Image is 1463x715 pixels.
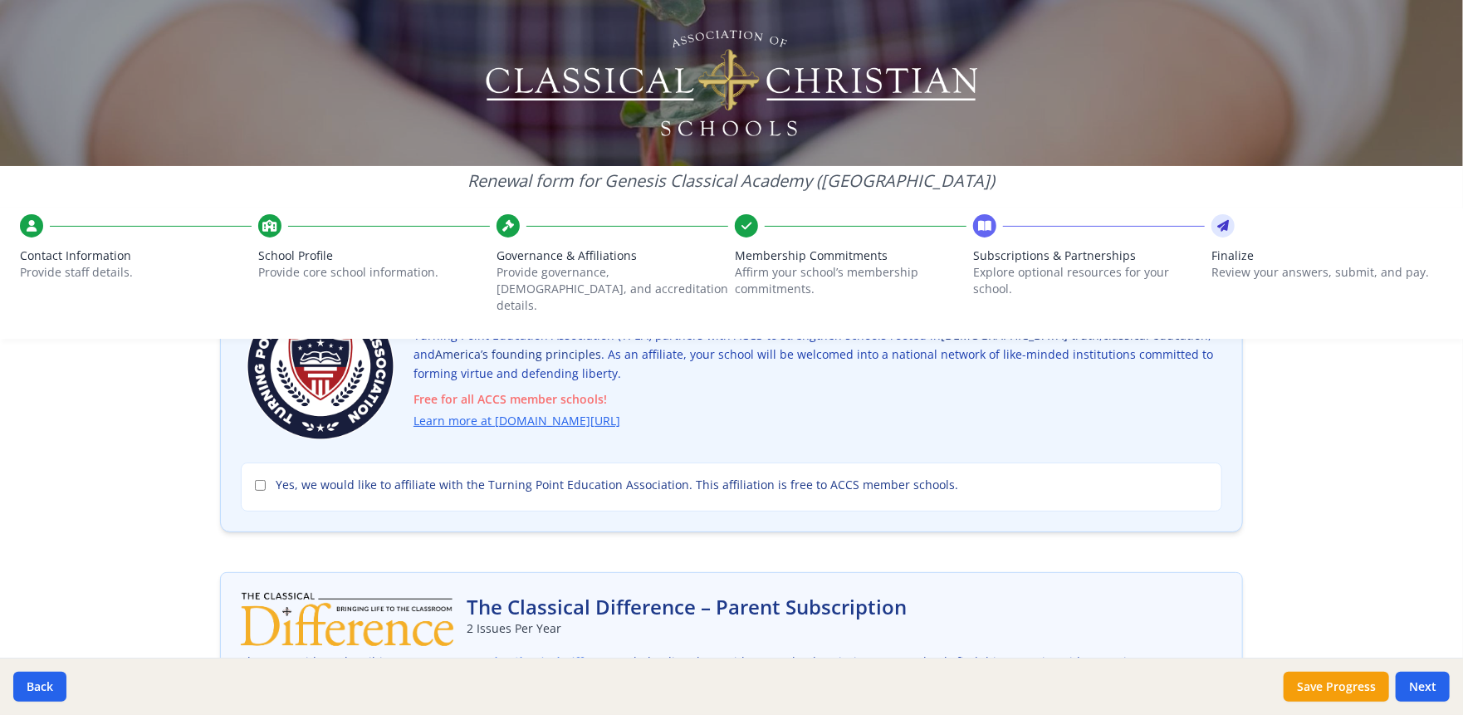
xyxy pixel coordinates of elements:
[973,247,1205,264] span: Subscriptions & Partnerships
[467,620,907,637] p: 2 Issues Per Year
[497,264,728,314] p: Provide governance, [DEMOGRAPHIC_DATA], and accreditation details.
[13,672,66,702] button: Back
[241,653,1222,691] p: Please consider subscribing your parents to to help align them with your school's mission. Many s...
[486,653,619,672] a: The Classical Difference
[20,247,252,264] span: Contact Information
[258,264,490,281] p: Provide core school information.
[735,247,966,264] span: Membership Commitments
[255,480,266,491] input: Yes, we would like to affiliate with the Turning Point Education Association. This affiliation is...
[241,286,400,446] img: Turning Point Education Association Logo
[1396,672,1450,702] button: Next
[241,593,453,646] img: The Classical Difference
[413,412,620,431] a: Learn more at [DOMAIN_NAME][URL]
[258,247,490,264] span: School Profile
[20,264,252,281] p: Provide staff details.
[467,594,907,620] h2: The Classical Difference – Parent Subscription
[276,477,958,493] span: Yes, we would like to affiliate with the Turning Point Education Association. This affiliation is...
[1211,264,1443,281] p: Review your answers, submit, and pay.
[435,346,601,362] span: America’s founding principles
[1284,672,1389,702] button: Save Progress
[413,326,1222,431] p: Turning Point Education Association (TPEA) partners with ACCS to strengthen schools rooted in , ,...
[483,25,981,141] img: Logo
[497,247,728,264] span: Governance & Affiliations
[735,264,966,297] p: Affirm your school’s membership commitments.
[413,390,1222,409] span: Free for all ACCS member schools!
[973,264,1205,297] p: Explore optional resources for your school.
[1211,247,1443,264] span: Finalize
